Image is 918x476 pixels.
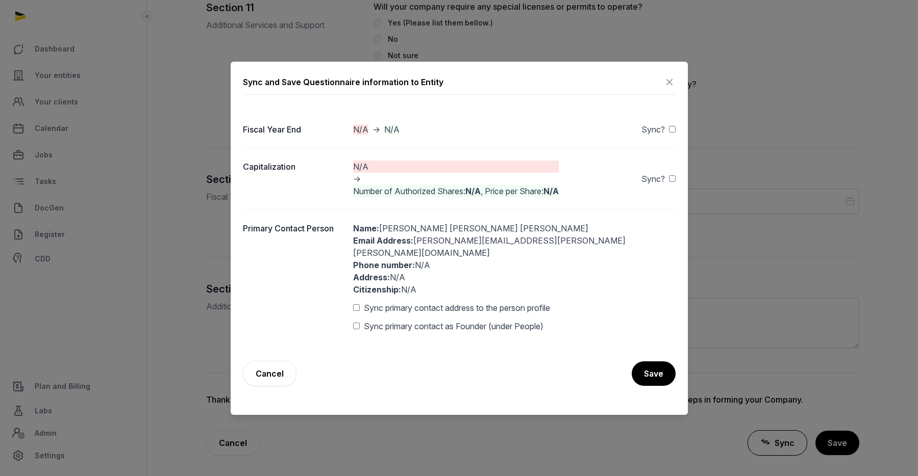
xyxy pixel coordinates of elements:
[353,124,368,135] span: N/A
[353,222,676,296] div: [PERSON_NAME] [PERSON_NAME] [PERSON_NAME] [PERSON_NAME][EMAIL_ADDRESS][PERSON_NAME][PERSON_NAME][...
[641,123,665,136] span: Sync?
[641,173,665,185] span: Sync?
[243,76,443,88] div: Sync and Save Questionnaire information to Entity
[632,361,676,386] button: Save
[353,223,379,233] b: Name:
[353,284,401,295] b: Citizenship:
[243,161,345,197] dt: Capitalization
[353,235,413,246] b: Email Address:
[243,222,345,332] dt: Primary Contact Person
[353,123,400,136] div: ->
[465,186,481,196] b: N/A
[243,361,296,386] a: Cancel
[543,186,559,196] b: N/A
[353,185,559,197] div: Number of Authorized Shares: , Price per Share:
[243,123,345,136] dt: Fiscal Year End
[384,124,400,135] span: N/A
[353,161,559,173] div: N/A
[353,260,415,270] b: Phone number:
[364,302,550,314] span: Sync primary contact address to the person profile
[353,272,390,282] b: Address:
[353,161,559,197] div: ->
[364,320,543,332] span: Sync primary contact as Founder (under People)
